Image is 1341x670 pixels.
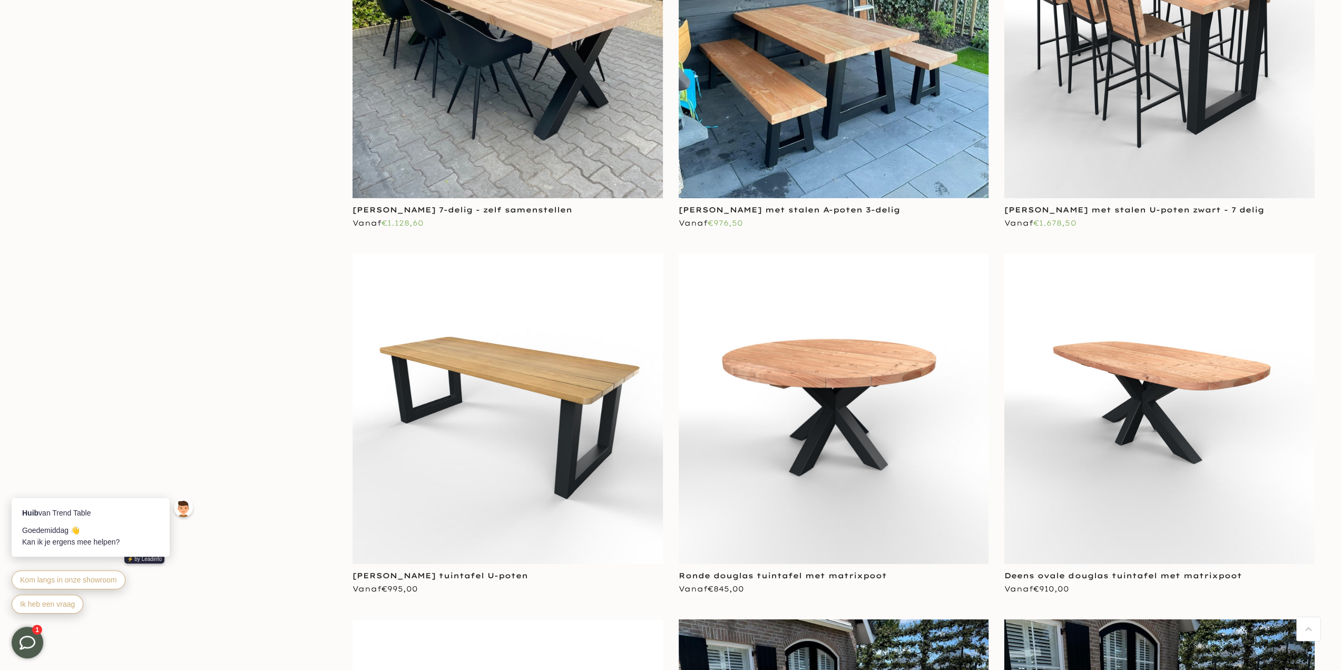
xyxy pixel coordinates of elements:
[353,254,663,564] img: Tuintafel rechthoek iroko hout stalen U-poten
[1033,218,1076,228] span: €1.678,50
[1004,584,1069,594] span: Vanaf
[1004,218,1076,228] span: Vanaf
[381,584,418,594] span: €995,00
[1004,571,1241,580] a: Deens ovale douglas tuintafel met matrixpoot
[708,584,744,594] span: €845,00
[679,254,989,564] img: Ronde tuintafel douglas hout | Stalen matrixpoot zwart gepoedercoat
[679,218,743,228] span: Vanaf
[353,584,418,594] span: Vanaf
[353,571,528,580] a: [PERSON_NAME] tuintafel U-poten
[708,218,743,228] span: €976,50
[679,584,744,594] span: Vanaf
[679,571,887,580] a: Ronde douglas tuintafel met matrixpoot
[353,205,572,215] a: [PERSON_NAME] 7-delig - zelf samenstellen
[1296,617,1320,641] a: Terug naar boven
[353,218,424,228] span: Vanaf
[679,205,900,215] a: [PERSON_NAME] met stalen A-poten 3-delig
[1033,584,1069,594] span: €910,00
[1004,205,1264,215] a: [PERSON_NAME] met stalen U-poten zwart - 7 delig
[381,218,424,228] span: €1.128,60
[1,448,207,627] iframe: bot-iframe
[1,616,54,669] iframe: toggle-frame
[1004,254,1315,564] img: Deens ovale douglas tuintafel - stalen matrixpoot zwart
